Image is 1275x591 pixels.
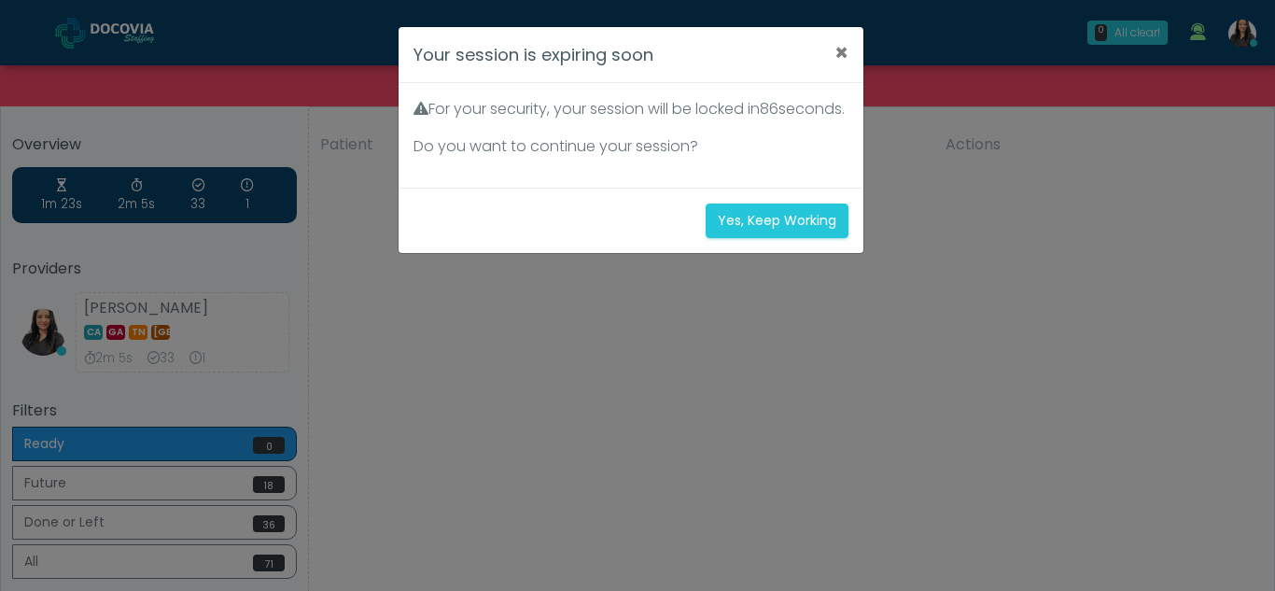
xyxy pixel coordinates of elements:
[706,204,848,238] button: Yes, Keep Working
[413,42,653,67] h4: Your session is expiring soon
[760,98,778,120] span: 86
[413,98,848,120] p: For your security, your session will be locked in seconds.
[413,135,848,158] p: Do you want to continue your session?
[820,27,863,79] button: ×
